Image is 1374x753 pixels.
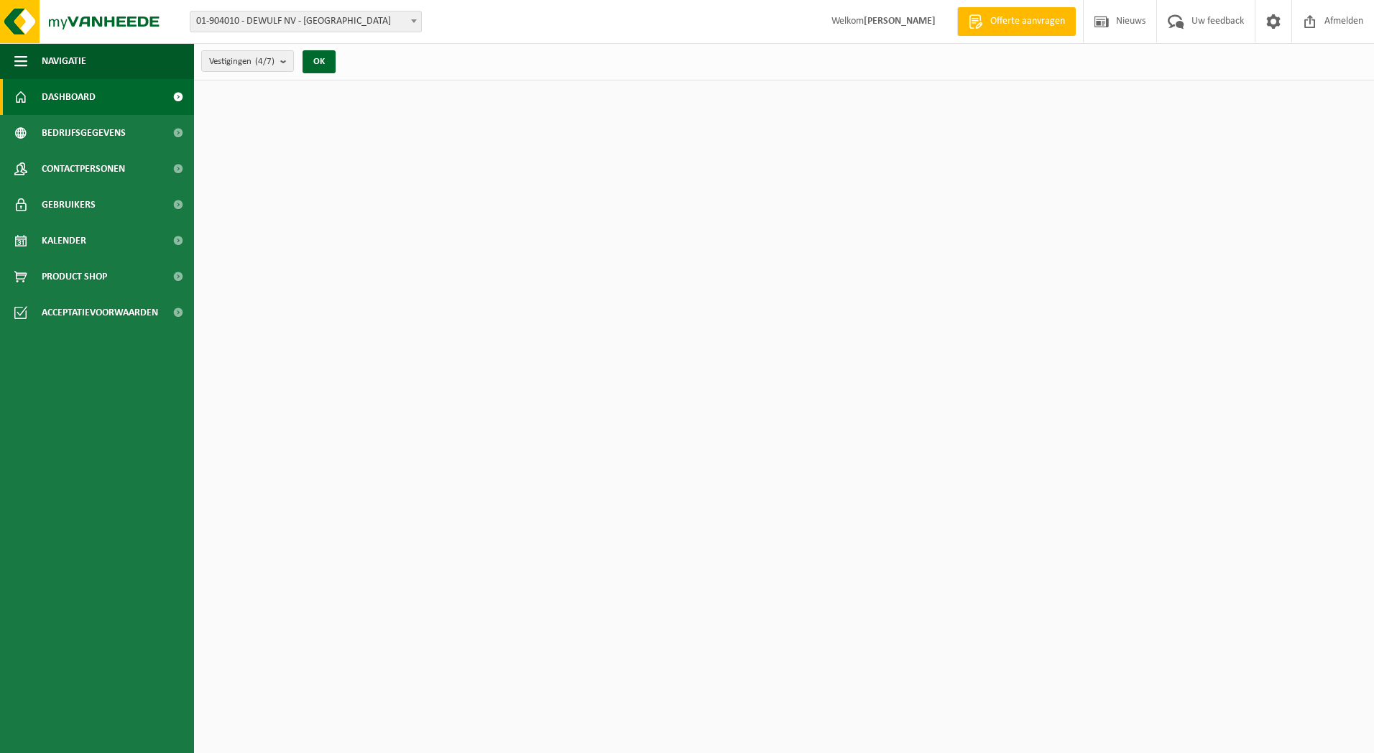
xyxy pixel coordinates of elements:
[987,14,1069,29] span: Offerte aanvragen
[42,43,86,79] span: Navigatie
[42,79,96,115] span: Dashboard
[42,223,86,259] span: Kalender
[303,50,336,73] button: OK
[201,50,294,72] button: Vestigingen(4/7)
[209,51,275,73] span: Vestigingen
[42,187,96,223] span: Gebruikers
[42,151,125,187] span: Contactpersonen
[42,115,126,151] span: Bedrijfsgegevens
[255,57,275,66] count: (4/7)
[42,295,158,331] span: Acceptatievoorwaarden
[42,259,107,295] span: Product Shop
[864,16,936,27] strong: [PERSON_NAME]
[957,7,1076,36] a: Offerte aanvragen
[190,11,421,32] span: 01-904010 - DEWULF NV - ROESELARE
[190,11,422,32] span: 01-904010 - DEWULF NV - ROESELARE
